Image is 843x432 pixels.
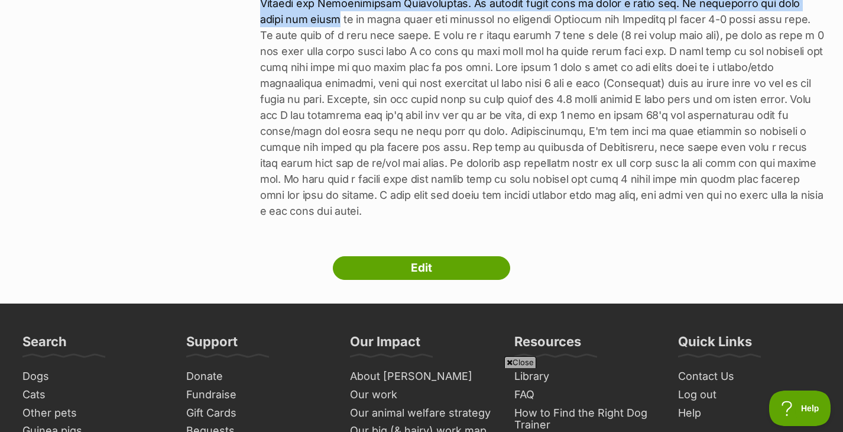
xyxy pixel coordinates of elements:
[18,386,170,404] a: Cats
[22,333,67,357] h3: Search
[333,256,510,280] a: Edit
[135,373,708,426] iframe: Advertisement
[18,404,170,423] a: Other pets
[18,367,170,386] a: Dogs
[673,404,825,423] a: Help
[514,333,581,357] h3: Resources
[186,333,238,357] h3: Support
[678,333,752,357] h3: Quick Links
[673,367,825,386] a: Contact Us
[350,333,420,357] h3: Our Impact
[769,391,831,426] iframe: Help Scout Beacon - Open
[673,386,825,404] a: Log out
[504,356,536,368] span: Close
